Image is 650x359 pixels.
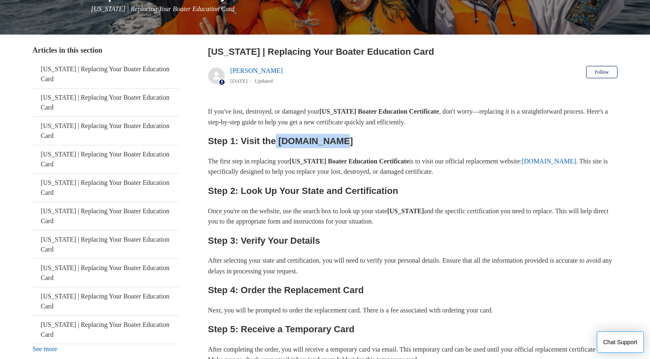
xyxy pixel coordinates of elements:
[208,255,618,276] p: After selecting your state and certification, you will need to verify your personal details. Ensu...
[33,60,179,88] a: [US_STATE] | Replacing Your Boater Education Card
[208,106,618,127] p: If you've lost, destroyed, or damaged your , don't worry—replacing it is a straightforward proces...
[33,145,179,173] a: [US_STATE] | Replacing Your Boater Education Card
[33,202,179,230] a: [US_STATE] | Replacing Your Boater Education Card
[230,67,283,74] a: [PERSON_NAME]
[33,287,179,315] a: [US_STATE] | Replacing Your Boater Education Card
[33,174,179,202] a: [US_STATE] | Replacing Your Boater Education Card
[208,322,618,336] h2: Step 5: Receive a Temporary Card
[522,158,576,165] a: [DOMAIN_NAME]
[387,207,424,214] strong: [US_STATE]
[208,233,618,248] h2: Step 3: Verify Your Details
[289,158,409,165] strong: [US_STATE] Boater Education Certificate
[33,231,179,259] a: [US_STATE] | Replacing Your Boater Education Card
[208,156,618,177] p: The first step in replacing your is to visit our official replacement website: . This site is spe...
[33,316,179,344] a: [US_STATE] | Replacing Your Boater Education Card
[33,117,179,145] a: [US_STATE] | Replacing Your Boater Education Card
[319,108,439,115] strong: [US_STATE] Boater Education Certificate
[208,45,618,58] h2: New Hampshire | Replacing Your Boater Education Card
[33,46,102,54] span: Articles in this section
[208,283,618,297] h2: Step 4: Order the Replacement Card
[33,259,179,287] a: [US_STATE] | Replacing Your Boater Education Card
[91,5,235,12] span: [US_STATE] | Replacing Your Boater Education Card
[208,184,618,198] h2: Step 2: Look Up Your State and Certification
[230,78,248,84] time: 05/22/2024, 11:03
[255,78,273,84] li: Updated
[33,89,179,117] a: [US_STATE] | Replacing Your Boater Education Card
[597,331,644,353] button: Chat Support
[208,134,618,148] h2: Step 1: Visit the [DOMAIN_NAME]
[208,305,618,316] p: Next, you will be prompted to order the replacement card. There is a fee associated with ordering...
[33,345,57,352] a: See more
[586,66,617,78] button: Follow Article
[208,206,618,227] p: Once you're on the website, use the search box to look up your state and the specific certificati...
